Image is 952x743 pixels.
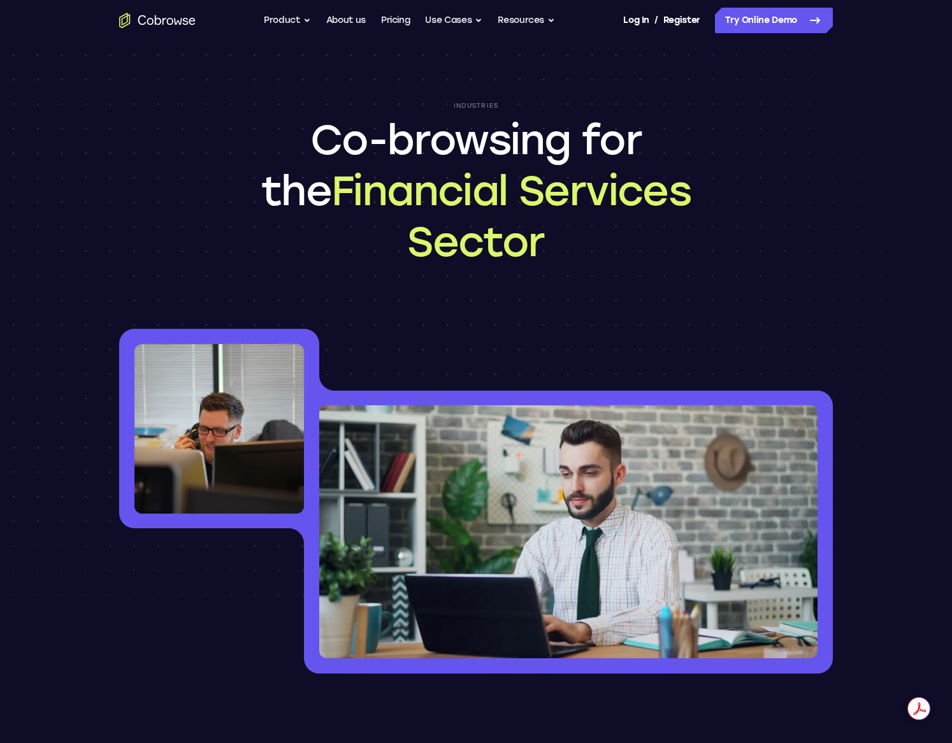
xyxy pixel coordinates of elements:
[663,8,700,33] a: Register
[119,13,196,28] a: Go to the home page
[498,8,555,33] button: Resources
[119,329,833,674] img: Co-browsing for the Financial Services Sector
[331,166,691,266] span: Financial Services Sector
[326,8,366,33] a: About us
[221,115,731,268] h1: Co-browsing for the
[623,8,649,33] a: Log In
[654,13,658,28] span: /
[381,8,410,33] a: Pricing
[454,102,499,110] p: Industries
[425,8,482,33] button: Use Cases
[264,8,311,33] button: Product
[715,8,833,33] a: Try Online Demo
